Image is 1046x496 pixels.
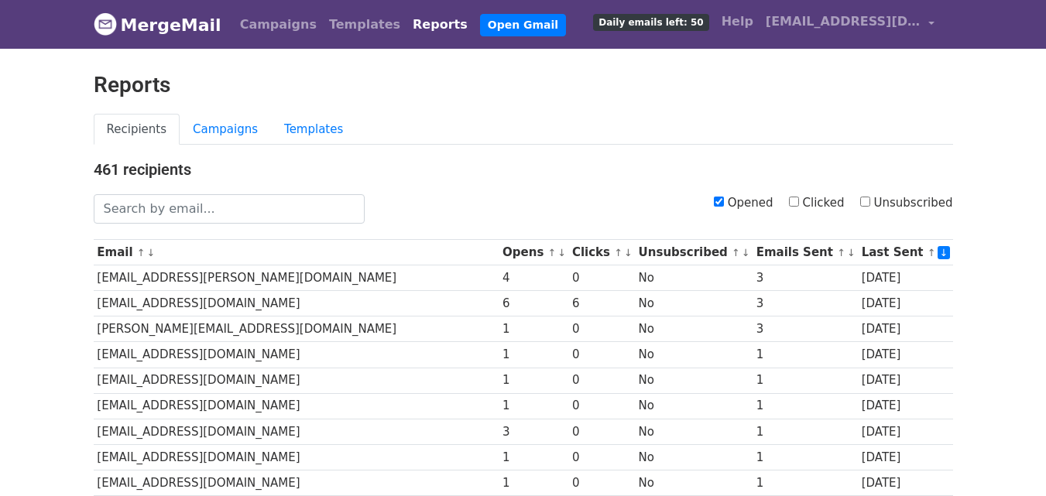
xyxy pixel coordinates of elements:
[714,197,724,207] input: Opened
[858,368,953,393] td: [DATE]
[715,6,760,37] a: Help
[568,265,635,291] td: 0
[180,114,271,145] a: Campaigns
[499,265,568,291] td: 4
[789,194,845,212] label: Clicked
[557,247,566,258] a: ↓
[323,9,406,40] a: Templates
[568,368,635,393] td: 0
[635,444,753,470] td: No
[732,247,740,258] a: ↑
[94,160,953,179] h4: 461 recipients
[860,197,870,207] input: Unsubscribed
[499,291,568,316] td: 6
[499,444,568,470] td: 1
[593,14,708,31] span: Daily emails left: 50
[94,114,180,145] a: Recipients
[753,291,858,316] td: 3
[499,393,568,419] td: 1
[635,240,753,265] th: Unsubscribed
[94,240,499,265] th: Email
[568,240,635,265] th: Clicks
[928,247,936,258] a: ↑
[568,316,635,342] td: 0
[847,247,856,258] a: ↓
[753,368,858,393] td: 1
[94,72,953,98] h2: Reports
[837,247,845,258] a: ↑
[568,291,635,316] td: 6
[766,12,921,31] span: [EMAIL_ADDRESS][DOMAIN_NAME]
[753,265,858,291] td: 3
[499,316,568,342] td: 1
[94,368,499,393] td: [EMAIL_ADDRESS][DOMAIN_NAME]
[938,246,951,259] a: ↓
[499,368,568,393] td: 1
[137,247,146,258] a: ↑
[234,9,323,40] a: Campaigns
[858,444,953,470] td: [DATE]
[760,6,941,43] a: [EMAIL_ADDRESS][DOMAIN_NAME]
[94,342,499,368] td: [EMAIL_ADDRESS][DOMAIN_NAME]
[860,194,953,212] label: Unsubscribed
[753,240,858,265] th: Emails Sent
[753,342,858,368] td: 1
[94,316,499,342] td: [PERSON_NAME][EMAIL_ADDRESS][DOMAIN_NAME]
[635,291,753,316] td: No
[614,247,622,258] a: ↑
[568,342,635,368] td: 0
[789,197,799,207] input: Clicked
[94,194,365,224] input: Search by email...
[858,342,953,368] td: [DATE]
[635,419,753,444] td: No
[858,419,953,444] td: [DATE]
[499,240,568,265] th: Opens
[753,444,858,470] td: 1
[858,393,953,419] td: [DATE]
[568,444,635,470] td: 0
[635,368,753,393] td: No
[94,419,499,444] td: [EMAIL_ADDRESS][DOMAIN_NAME]
[753,393,858,419] td: 1
[568,419,635,444] td: 0
[635,265,753,291] td: No
[94,265,499,291] td: [EMAIL_ADDRESS][PERSON_NAME][DOMAIN_NAME]
[635,316,753,342] td: No
[94,393,499,419] td: [EMAIL_ADDRESS][DOMAIN_NAME]
[858,316,953,342] td: [DATE]
[94,291,499,316] td: [EMAIL_ADDRESS][DOMAIN_NAME]
[94,9,221,41] a: MergeMail
[271,114,356,145] a: Templates
[635,393,753,419] td: No
[94,444,499,470] td: [EMAIL_ADDRESS][DOMAIN_NAME]
[94,12,117,36] img: MergeMail logo
[742,247,750,258] a: ↓
[635,470,753,495] td: No
[94,470,499,495] td: [EMAIL_ADDRESS][DOMAIN_NAME]
[714,194,773,212] label: Opened
[147,247,156,258] a: ↓
[568,393,635,419] td: 0
[753,470,858,495] td: 1
[499,470,568,495] td: 1
[499,342,568,368] td: 1
[858,291,953,316] td: [DATE]
[858,470,953,495] td: [DATE]
[753,316,858,342] td: 3
[406,9,474,40] a: Reports
[480,14,566,36] a: Open Gmail
[499,419,568,444] td: 3
[858,265,953,291] td: [DATE]
[858,240,953,265] th: Last Sent
[548,247,557,258] a: ↑
[624,247,633,258] a: ↓
[635,342,753,368] td: No
[587,6,715,37] a: Daily emails left: 50
[568,470,635,495] td: 0
[753,419,858,444] td: 1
